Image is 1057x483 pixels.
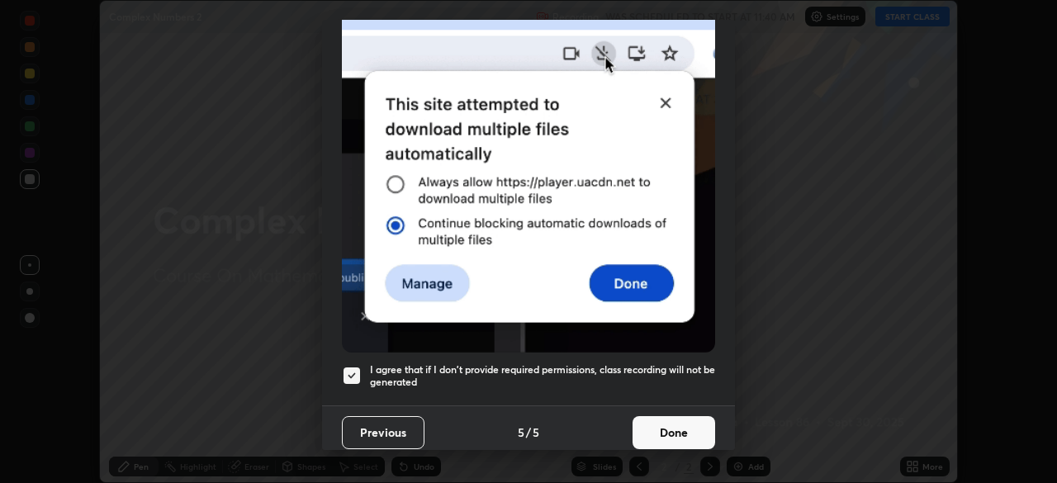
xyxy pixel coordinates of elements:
h5: I agree that if I don't provide required permissions, class recording will not be generated [370,363,715,389]
button: Done [633,416,715,449]
h4: / [526,424,531,441]
h4: 5 [518,424,524,441]
button: Previous [342,416,424,449]
h4: 5 [533,424,539,441]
